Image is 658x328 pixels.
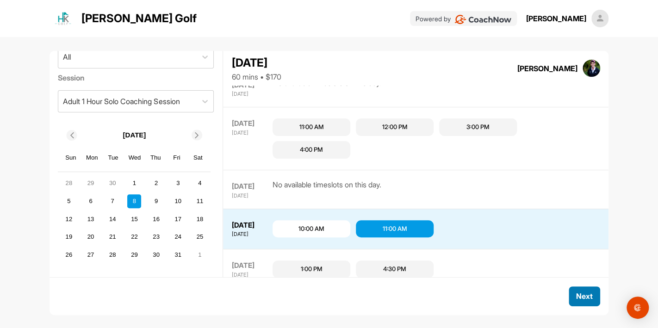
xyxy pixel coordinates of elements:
div: [DATE] [231,230,270,238]
div: Fri [171,152,183,164]
div: [DATE] [231,192,270,200]
div: [DATE] [231,181,270,192]
div: Choose Monday, September 29th, 2025 [84,176,98,190]
div: Choose Wednesday, October 29th, 2025 [127,248,141,262]
div: Open Intercom Messenger [627,297,649,319]
div: [DATE] [231,55,281,71]
div: 1:00 PM [300,265,322,274]
div: Tue [107,152,119,164]
div: No available timeslots on this day. [273,77,381,98]
div: No available timeslots on this day. [273,179,381,200]
img: logo [52,7,74,30]
div: Choose Wednesday, October 1st, 2025 [127,176,141,190]
div: Choose Saturday, October 11th, 2025 [193,194,207,208]
div: 11:00 AM [382,224,407,234]
div: [PERSON_NAME] [517,63,577,74]
div: Choose Wednesday, October 8th, 2025 [127,194,141,208]
div: [DATE] [231,129,270,137]
div: 60 mins • $170 [231,71,281,82]
div: 4:30 PM [383,265,406,274]
div: Choose Tuesday, October 21st, 2025 [106,230,119,244]
div: Choose Sunday, October 5th, 2025 [62,194,76,208]
div: Choose Friday, October 3rd, 2025 [171,176,185,190]
div: Adult 1 Hour Solo Coaching Session [63,96,180,107]
div: Mon [86,152,98,164]
div: [DATE] [231,118,270,129]
div: Choose Thursday, October 16th, 2025 [149,212,163,226]
div: Sun [65,152,77,164]
div: Choose Tuesday, October 28th, 2025 [106,248,119,262]
div: Thu [149,152,161,164]
div: Choose Tuesday, September 30th, 2025 [106,176,119,190]
div: All [63,51,71,62]
div: Choose Thursday, October 9th, 2025 [149,194,163,208]
div: Sat [192,152,204,164]
div: Choose Tuesday, October 7th, 2025 [106,194,119,208]
div: Choose Saturday, October 4th, 2025 [193,176,207,190]
div: Choose Monday, October 13th, 2025 [84,212,98,226]
div: Choose Saturday, October 18th, 2025 [193,212,207,226]
div: Choose Saturday, November 1st, 2025 [193,248,207,262]
p: Powered by [416,14,451,24]
div: Choose Thursday, October 30th, 2025 [149,248,163,262]
button: Next [569,286,600,306]
div: Choose Tuesday, October 14th, 2025 [106,212,119,226]
div: Choose Monday, October 27th, 2025 [84,248,98,262]
img: CoachNow [454,15,511,24]
div: Wed [129,152,141,164]
div: [DATE] [231,80,270,91]
div: Choose Sunday, September 28th, 2025 [62,176,76,190]
div: 12:00 PM [382,123,407,132]
span: Next [576,291,593,301]
div: Choose Sunday, October 19th, 2025 [62,230,76,244]
div: Choose Saturday, October 25th, 2025 [193,230,207,244]
div: Choose Friday, October 31st, 2025 [171,248,185,262]
div: 11:00 AM [299,123,323,132]
div: 3:00 PM [466,123,490,132]
div: Choose Wednesday, October 15th, 2025 [127,212,141,226]
p: [DATE] [123,130,146,141]
div: [DATE] [231,220,270,231]
div: [DATE] [231,260,270,271]
div: Choose Monday, October 20th, 2025 [84,230,98,244]
div: [DATE] [231,271,270,279]
div: 4:00 PM [300,145,323,155]
div: Choose Friday, October 17th, 2025 [171,212,185,226]
div: Choose Friday, October 10th, 2025 [171,194,185,208]
img: square_default-ef6cabf814de5a2bf16c804365e32c732080f9872bdf737d349900a9daf73cf9.png [591,10,609,27]
div: [DATE] [231,90,270,98]
div: Choose Friday, October 24th, 2025 [171,230,185,244]
div: Choose Thursday, October 23rd, 2025 [149,230,163,244]
label: Session [58,72,214,83]
div: [PERSON_NAME] [526,13,586,24]
div: month 2025-10 [61,175,208,263]
div: Choose Thursday, October 2nd, 2025 [149,176,163,190]
img: square_3a637bf1812625bbe0a2dd899ceb9368.jpg [583,60,600,77]
div: Choose Sunday, October 26th, 2025 [62,248,76,262]
div: Choose Monday, October 6th, 2025 [84,194,98,208]
div: Choose Wednesday, October 22nd, 2025 [127,230,141,244]
p: [PERSON_NAME] Golf [81,10,197,27]
div: Choose Sunday, October 12th, 2025 [62,212,76,226]
div: 10:00 AM [298,224,324,234]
